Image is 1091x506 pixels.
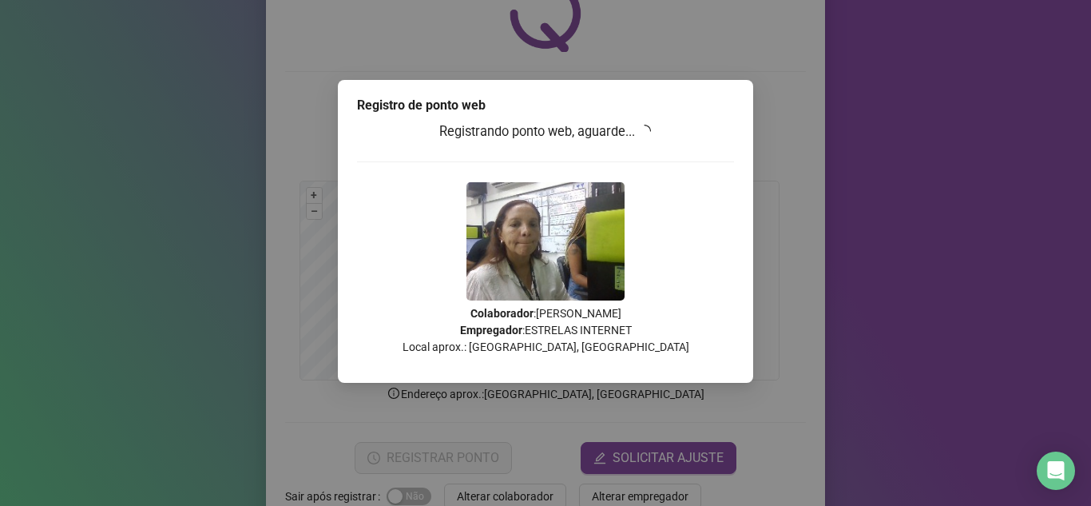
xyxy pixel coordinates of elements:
[1037,452,1075,490] div: Open Intercom Messenger
[470,307,534,320] strong: Colaborador
[460,324,522,337] strong: Empregador
[357,305,734,356] p: : [PERSON_NAME] : ESTRELAS INTERNET Local aprox.: [GEOGRAPHIC_DATA], [GEOGRAPHIC_DATA]
[357,96,734,115] div: Registro de ponto web
[466,182,625,301] img: 2Q==
[638,125,651,137] span: loading
[357,122,734,142] h3: Registrando ponto web, aguarde...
